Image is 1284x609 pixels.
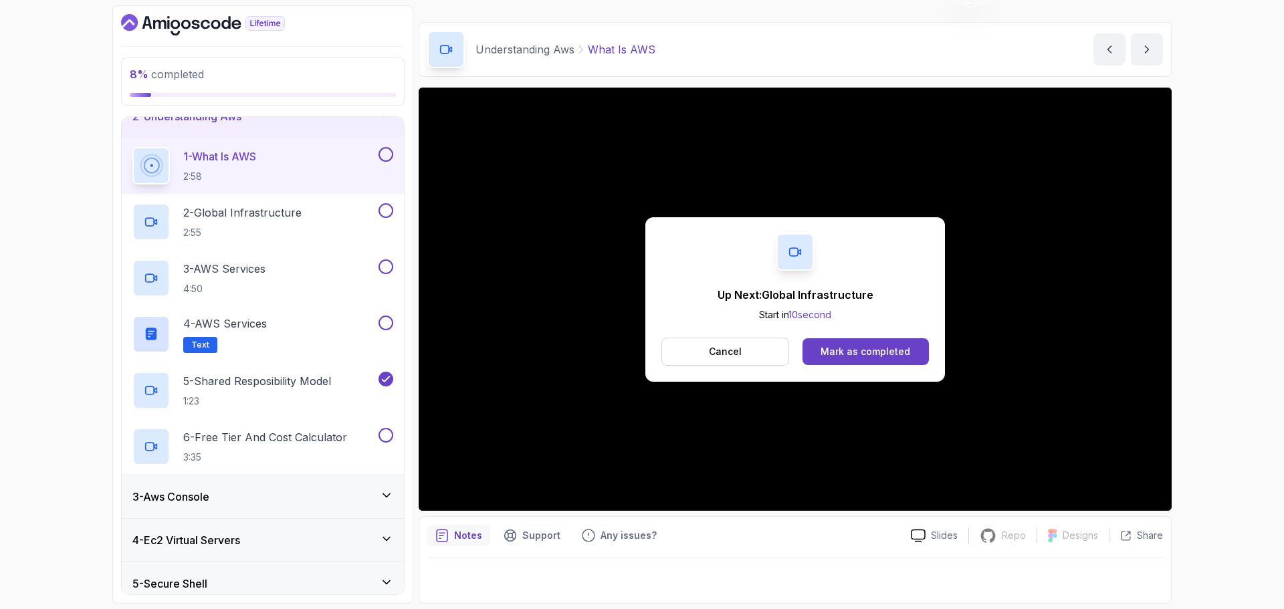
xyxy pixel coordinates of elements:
button: 4-Ec2 Virtual Servers [122,519,404,562]
button: notes button [427,525,490,546]
button: 5-Secure Shell [122,562,404,605]
h3: 4 - Ec2 Virtual Servers [132,532,240,548]
p: 1:23 [183,394,331,408]
p: Start in [718,308,873,322]
button: 3-AWS Services4:50 [132,259,393,297]
button: Share [1109,529,1163,542]
p: Designs [1063,529,1098,542]
button: next content [1131,33,1163,66]
span: completed [130,68,204,81]
p: 2:55 [183,226,302,239]
p: Notes [454,529,482,542]
button: 1-What Is AWS2:58 [132,147,393,185]
p: Understanding Aws [475,41,574,57]
a: Slides [900,529,968,543]
button: Mark as completed [802,338,929,365]
p: Slides [931,529,958,542]
p: What Is AWS [588,41,655,57]
p: 1 - What Is AWS [183,148,256,164]
p: 5 - Shared Resposibility Model [183,373,331,389]
button: 3-Aws Console [122,475,404,518]
h3: 5 - Secure Shell [132,576,207,592]
button: 5-Shared Resposibility Model1:23 [132,372,393,409]
button: 4-AWS ServicesText [132,316,393,353]
p: 2 - Global Infrastructure [183,205,302,221]
button: Feedback button [574,525,665,546]
p: 3 - AWS Services [183,261,265,277]
p: 3:35 [183,451,347,464]
div: Mark as completed [821,345,910,358]
button: Support button [496,525,568,546]
span: Text [191,340,209,350]
button: 2-Global Infrastructure2:55 [132,203,393,241]
p: 6 - Free Tier And Cost Calculator [183,429,347,445]
a: Dashboard [121,14,316,35]
p: Cancel [709,345,742,358]
h3: 3 - Aws Console [132,489,209,505]
p: Any issues? [601,529,657,542]
p: 4:50 [183,282,265,295]
p: Share [1137,529,1163,542]
p: Support [522,529,560,542]
button: 6-Free Tier And Cost Calculator3:35 [132,428,393,465]
p: 4 - AWS Services [183,316,267,332]
button: Cancel [661,338,789,366]
p: Repo [1002,529,1026,542]
p: Up Next: Global Infrastructure [718,287,873,303]
iframe: 2 - What is AWS [419,88,1172,511]
span: 10 second [788,309,831,320]
button: previous content [1093,33,1126,66]
p: 2:58 [183,170,256,183]
span: 8 % [130,68,148,81]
